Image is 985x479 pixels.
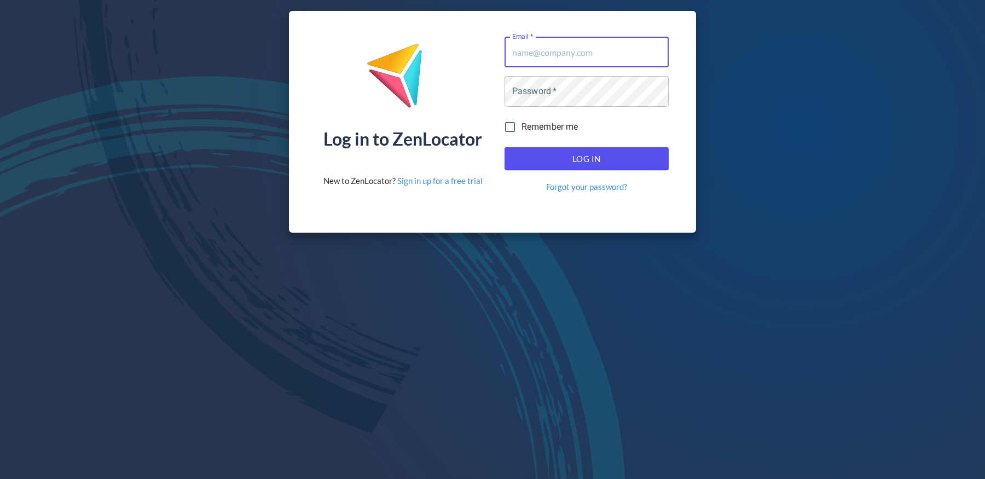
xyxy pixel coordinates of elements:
[546,181,627,193] a: Forgot your password?
[505,37,669,67] input: name@company.com
[366,43,439,117] img: ZenLocator
[517,152,657,166] span: Log In
[522,120,578,134] span: Remember me
[397,176,483,186] a: Sign in up for a free trial
[323,130,482,148] div: Log in to ZenLocator
[323,175,483,187] div: New to ZenLocator?
[505,147,669,170] button: Log In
